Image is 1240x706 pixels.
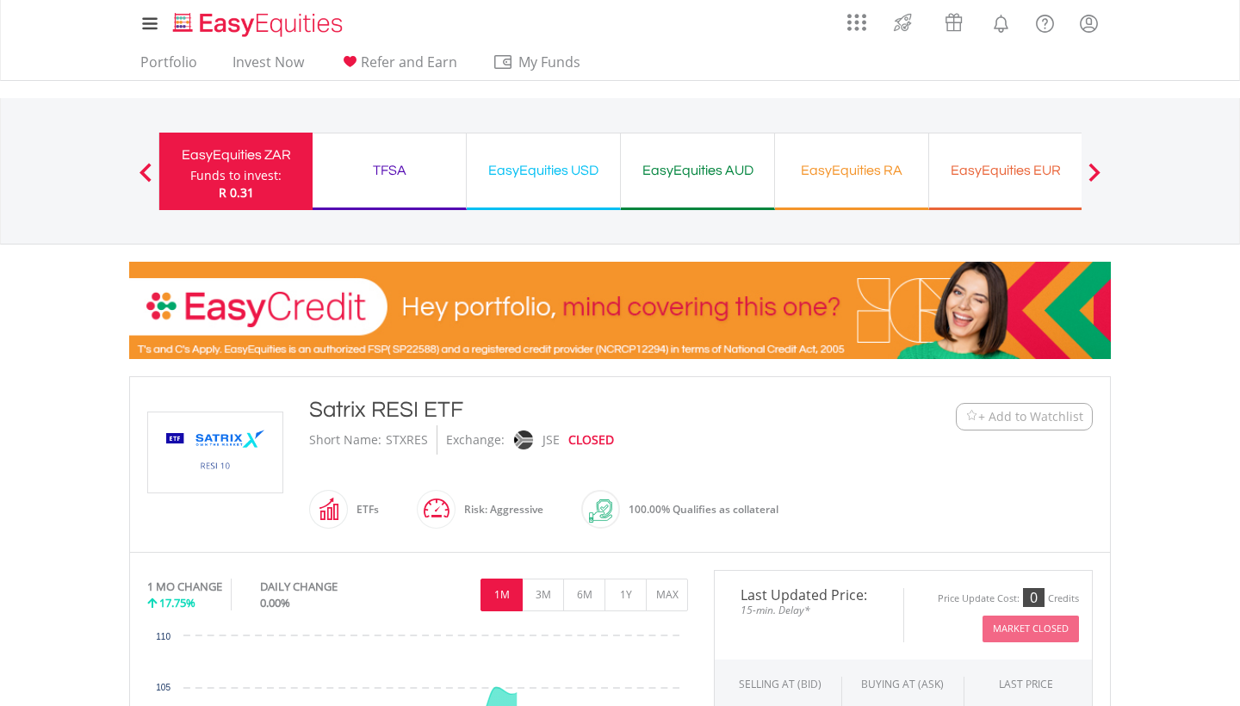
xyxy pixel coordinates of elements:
[147,579,222,595] div: 1 MO CHANGE
[938,592,1020,605] div: Price Update Cost:
[514,430,533,449] img: jse.png
[493,51,605,73] span: My Funds
[983,616,1079,642] button: Market Closed
[728,588,890,602] span: Last Updated Price:
[928,4,979,36] a: Vouchers
[939,158,1072,183] div: EasyEquities EUR
[446,425,505,455] div: Exchange:
[260,579,395,595] div: DAILY CHANGE
[889,9,917,36] img: thrive-v2.svg
[133,53,204,80] a: Portfolio
[480,579,523,611] button: 1M
[219,184,254,201] span: R 0.31
[128,171,163,189] button: Previous
[309,394,850,425] div: Satrix RESI ETF
[542,425,560,455] div: JSE
[260,595,290,610] span: 0.00%
[190,167,282,184] div: Funds to invest:
[785,158,918,183] div: EasyEquities RA
[631,158,764,183] div: EasyEquities AUD
[861,677,944,691] span: BUYING AT (ASK)
[979,4,1023,39] a: Notifications
[156,632,170,641] text: 110
[159,595,195,610] span: 17.75%
[323,158,456,183] div: TFSA
[589,499,612,523] img: collateral-qualifying-green.svg
[568,425,614,455] div: CLOSED
[999,677,1053,691] div: LAST PRICE
[836,4,877,32] a: AppsGrid
[978,408,1083,425] span: + Add to Watchlist
[728,602,890,618] span: 15-min. Delay*
[151,412,280,492] img: EQU.ZA.STXRES.png
[1023,4,1067,39] a: FAQ's and Support
[1023,588,1045,607] div: 0
[965,410,978,423] img: Watchlist
[129,262,1111,359] img: EasyCredit Promotion Banner
[522,579,564,611] button: 3M
[156,683,170,692] text: 105
[456,489,543,530] div: Risk: Aggressive
[956,403,1093,430] button: Watchlist + Add to Watchlist
[477,158,610,183] div: EasyEquities USD
[226,53,311,80] a: Invest Now
[309,425,381,455] div: Short Name:
[563,579,605,611] button: 6M
[939,9,968,36] img: vouchers-v2.svg
[348,489,379,530] div: ETFs
[170,143,302,167] div: EasyEquities ZAR
[332,53,464,80] a: Refer and Earn
[1067,4,1111,42] a: My Profile
[170,10,350,39] img: EasyEquities_Logo.png
[739,677,821,691] div: SELLING AT (BID)
[847,13,866,32] img: grid-menu-icon.svg
[386,425,428,455] div: STXRES
[361,53,457,71] span: Refer and Earn
[1048,592,1079,605] div: Credits
[1077,171,1112,189] button: Next
[646,579,688,611] button: MAX
[629,502,778,517] span: 100.00% Qualifies as collateral
[604,579,647,611] button: 1Y
[166,4,350,39] a: Home page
